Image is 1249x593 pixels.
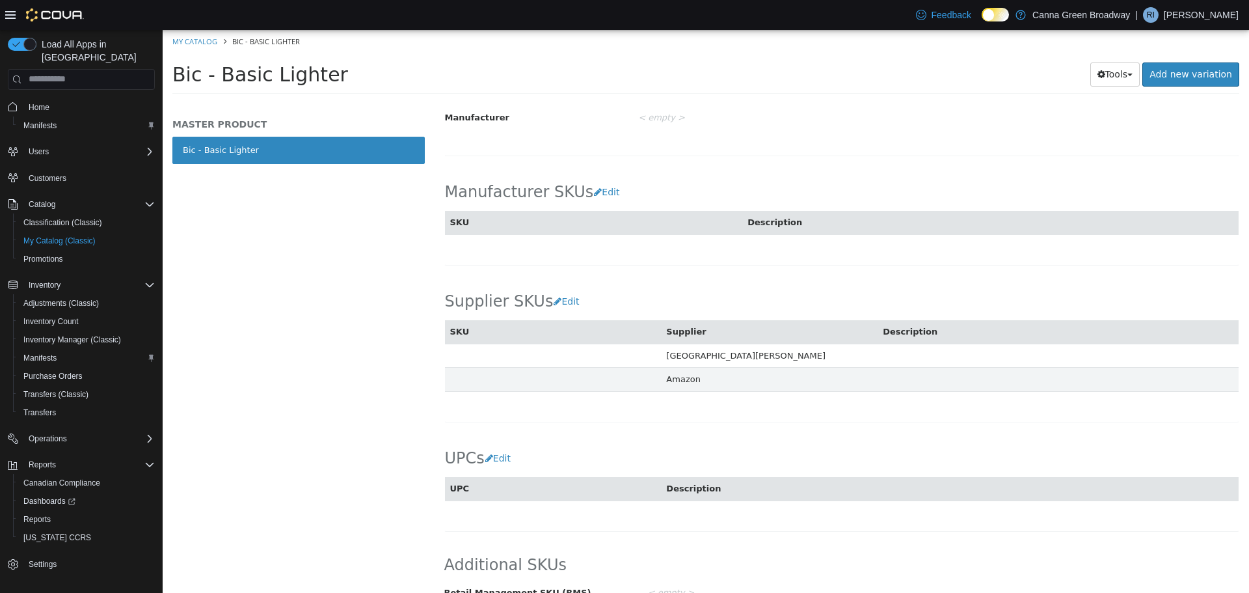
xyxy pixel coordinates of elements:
[498,314,715,338] td: [GEOGRAPHIC_DATA][PERSON_NAME]
[18,215,107,230] a: Classification (Classic)
[23,197,60,212] button: Catalog
[982,8,1009,21] input: Dark Mode
[282,150,464,174] h2: Manufacturer SKUs
[18,314,155,329] span: Inventory Count
[23,99,155,115] span: Home
[23,277,66,293] button: Inventory
[13,349,160,367] button: Manifests
[23,316,79,327] span: Inventory Count
[23,100,55,115] a: Home
[23,277,155,293] span: Inventory
[13,117,160,135] button: Manifests
[498,338,715,362] td: Amazon
[29,460,56,470] span: Reports
[3,195,160,214] button: Catalog
[18,387,94,402] a: Transfers (Classic)
[23,236,96,246] span: My Catalog (Classic)
[29,199,55,210] span: Catalog
[13,385,160,404] button: Transfers (Classic)
[504,454,558,463] span: Description
[911,2,976,28] a: Feedback
[13,492,160,510] a: Dashboards
[10,107,262,134] a: Bic - Basic Lighter
[23,120,57,131] span: Manifests
[13,294,160,312] button: Adjustments (Classic)
[29,173,66,184] span: Customers
[3,276,160,294] button: Inventory
[13,510,160,529] button: Reports
[18,530,96,545] a: [US_STATE] CCRS
[29,559,57,570] span: Settings
[18,368,155,384] span: Purchase Orders
[23,532,91,543] span: [US_STATE] CCRS
[23,353,57,363] span: Manifests
[3,143,160,161] button: Users
[18,233,155,249] span: My Catalog (Classic)
[18,332,126,348] a: Inventory Manager (Classic)
[23,496,75,506] span: Dashboards
[13,331,160,349] button: Inventory Manager (Classic)
[13,474,160,492] button: Canadian Compliance
[10,7,55,16] a: My Catalog
[288,187,307,197] span: SKU
[18,512,155,527] span: Reports
[18,350,155,366] span: Manifests
[282,83,347,92] span: Manufacturer
[23,431,155,447] span: Operations
[23,478,100,488] span: Canadian Compliance
[13,214,160,232] button: Classification (Classic)
[23,457,61,473] button: Reports
[322,417,355,441] button: Edit
[3,169,160,187] button: Customers
[476,77,1018,100] div: < empty >
[18,233,101,249] a: My Catalog (Classic)
[29,146,49,157] span: Users
[23,407,56,418] span: Transfers
[980,33,1077,57] a: Add new variation
[18,530,155,545] span: Washington CCRS
[13,312,160,331] button: Inventory Count
[23,217,102,228] span: Classification (Classic)
[23,171,72,186] a: Customers
[23,298,99,309] span: Adjustments (Classic)
[29,434,67,444] span: Operations
[1143,7,1159,23] div: Raven Irwin
[288,297,307,307] span: SKU
[932,8,971,21] span: Feedback
[288,454,307,463] span: UPC
[23,514,51,525] span: Reports
[13,367,160,385] button: Purchase Orders
[3,430,160,448] button: Operations
[18,215,155,230] span: Classification (Classic)
[23,389,88,400] span: Transfers (Classic)
[18,296,104,311] a: Adjustments (Classic)
[18,475,105,491] a: Canadian Compliance
[720,297,775,307] span: Description
[585,187,639,197] span: Description
[23,335,121,345] span: Inventory Manager (Classic)
[23,144,155,159] span: Users
[18,475,155,491] span: Canadian Compliance
[13,232,160,250] button: My Catalog (Classic)
[18,251,155,267] span: Promotions
[282,525,405,545] span: Additional SKUs
[1032,7,1130,23] p: Canna Green Broadway
[10,33,185,56] span: Bic - Basic Lighter
[3,456,160,474] button: Reports
[23,144,54,159] button: Users
[18,350,62,366] a: Manifests
[1135,7,1138,23] p: |
[18,405,61,421] a: Transfers
[23,557,62,572] a: Settings
[10,89,262,100] h5: MASTER PRODUCT
[13,529,160,547] button: [US_STATE] CCRS
[29,102,49,113] span: Home
[3,98,160,117] button: Home
[23,254,63,264] span: Promotions
[23,170,155,186] span: Customers
[1164,7,1239,23] p: [PERSON_NAME]
[18,387,155,402] span: Transfers (Classic)
[23,457,155,473] span: Reports
[3,555,160,573] button: Settings
[282,558,429,568] span: Retail Management SKU (RMS)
